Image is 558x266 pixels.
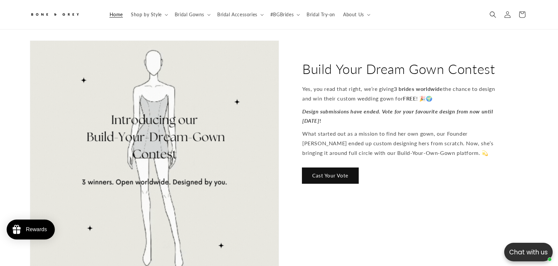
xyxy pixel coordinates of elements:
[504,247,553,257] p: Chat with us
[403,95,416,101] strong: FREE
[127,8,171,22] summary: Shop by Style
[175,12,204,18] span: Bridal Gowns
[486,7,500,22] summary: Search
[217,12,257,18] span: Bridal Accessories
[339,8,373,22] summary: About Us
[30,9,80,20] img: Bone and Grey Bridal
[106,8,127,22] a: Home
[270,12,294,18] span: #BGBrides
[171,8,213,22] summary: Bridal Gowns
[131,12,162,18] span: Shop by Style
[302,60,495,78] h2: Build Your Dream Gown Contest
[320,118,322,124] strong: !
[28,7,99,23] a: Bone and Grey Bridal
[302,168,358,183] a: Cast Your Vote
[213,8,266,22] summary: Bridal Accessories
[110,12,123,18] span: Home
[504,243,553,261] button: Open chatbox
[266,8,303,22] summary: #BGBrides
[307,12,335,18] span: Bridal Try-on
[343,12,364,18] span: About Us
[302,84,505,103] p: Yes, you read that right, we’re giving the chance to design and win their custom wedding gown for...
[394,86,443,92] strong: 3 brides worldwide
[26,227,47,233] div: Rewards
[303,8,339,22] a: Bridal Try-on
[302,129,505,158] p: What started out as a mission to find her own gown, our Founder [PERSON_NAME] ended up custom des...
[302,108,493,124] strong: Design submissions have ended. Vote for your favourite design from now until [DATE]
